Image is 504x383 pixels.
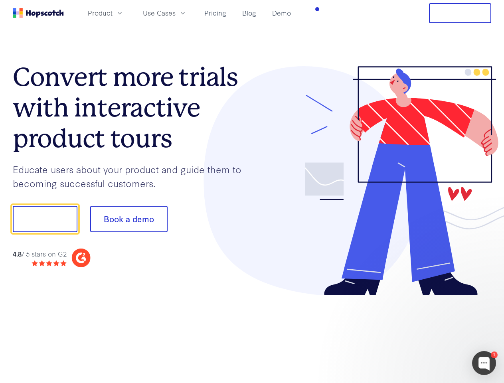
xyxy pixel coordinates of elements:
div: / 5 stars on G2 [13,249,67,259]
p: Educate users about your product and guide them to becoming successful customers. [13,162,252,190]
button: Book a demo [90,206,168,232]
span: Use Cases [143,8,176,18]
button: Show me! [13,206,77,232]
h1: Convert more trials with interactive product tours [13,62,252,154]
strong: 4.8 [13,249,22,258]
button: Product [83,6,128,20]
a: Blog [239,6,259,20]
a: Home [13,8,64,18]
button: Use Cases [138,6,192,20]
div: 1 [491,351,498,358]
a: Demo [269,6,294,20]
a: Pricing [201,6,229,20]
span: Product [88,8,113,18]
button: Free Trial [429,3,491,23]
